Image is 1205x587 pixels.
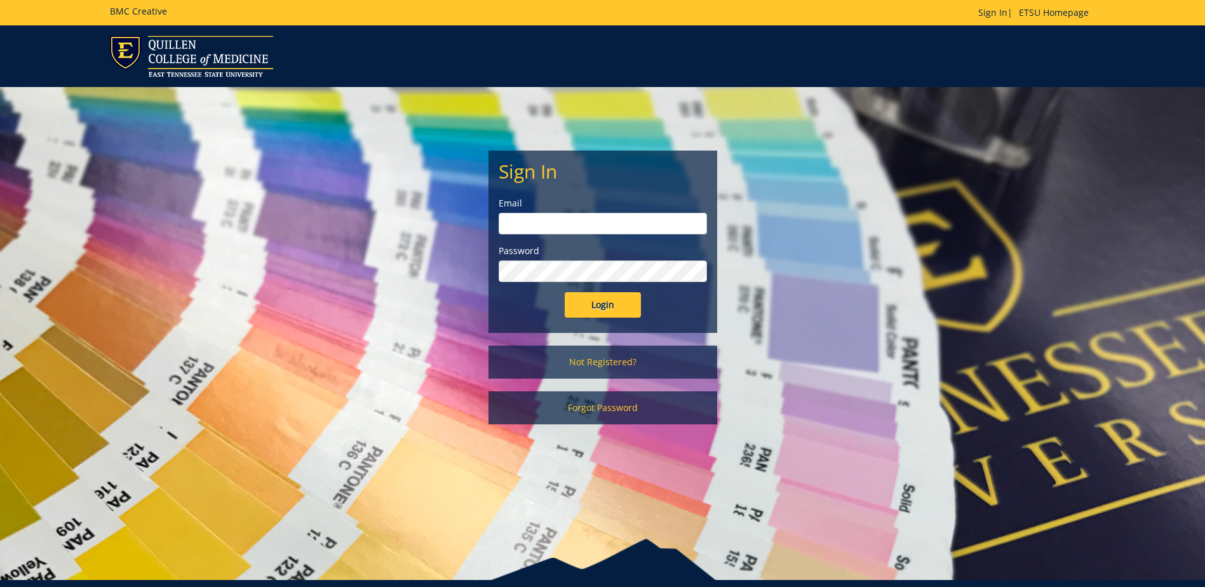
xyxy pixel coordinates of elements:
[488,346,717,379] a: Not Registered?
[565,292,641,318] input: Login
[1013,6,1095,18] a: ETSU Homepage
[978,6,1007,18] a: Sign In
[499,245,707,257] label: Password
[499,197,707,210] label: Email
[110,6,167,16] h5: BMC Creative
[110,36,273,77] img: ETSU logo
[978,6,1095,19] p: |
[488,391,717,424] a: Forgot Password
[499,161,707,182] h2: Sign In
